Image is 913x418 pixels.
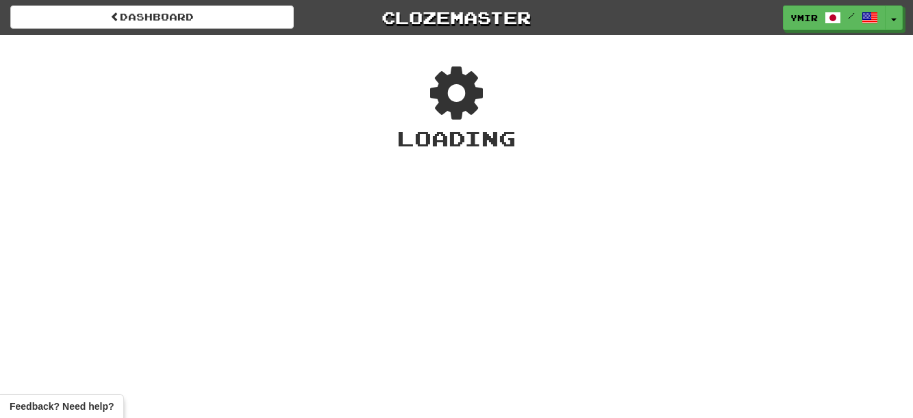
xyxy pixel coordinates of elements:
a: Clozemaster [314,5,598,29]
a: ymir / [783,5,886,30]
a: Dashboard [10,5,294,29]
span: Open feedback widget [10,400,114,413]
span: / [848,11,855,21]
span: ymir [790,12,818,24]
